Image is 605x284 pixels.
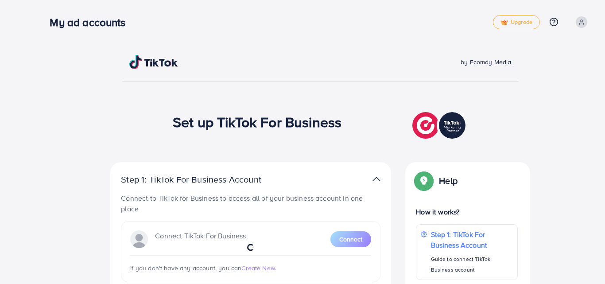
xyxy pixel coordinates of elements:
[372,173,380,186] img: TikTok partner
[500,19,532,26] span: Upgrade
[129,55,178,69] img: TikTok
[439,175,458,186] p: Help
[173,113,341,130] h1: Set up TikTok For Business
[500,19,508,26] img: tick
[431,254,513,275] p: Guide to connect TikTok Business account
[121,174,289,185] p: Step 1: TikTok For Business Account
[416,173,432,189] img: Popup guide
[431,229,513,250] p: Step 1: TikTok For Business Account
[493,15,540,29] a: tickUpgrade
[461,58,511,66] span: by Ecomdy Media
[50,16,132,29] h3: My ad accounts
[412,110,468,141] img: TikTok partner
[416,206,518,217] p: How it works?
